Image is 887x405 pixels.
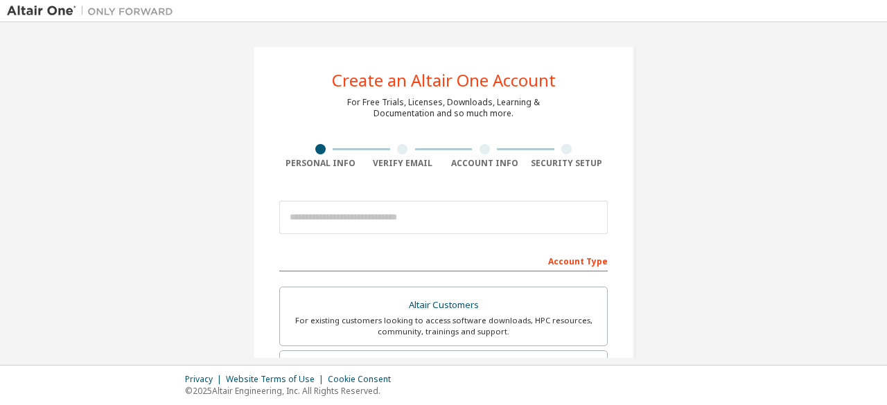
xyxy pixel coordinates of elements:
p: © 2025 Altair Engineering, Inc. All Rights Reserved. [185,385,399,397]
div: For Free Trials, Licenses, Downloads, Learning & Documentation and so much more. [347,97,540,119]
div: Verify Email [362,158,444,169]
div: For existing customers looking to access software downloads, HPC resources, community, trainings ... [288,315,599,337]
div: Account Type [279,249,608,271]
div: Privacy [185,374,226,385]
img: Altair One [7,4,180,18]
div: Create an Altair One Account [332,72,556,89]
div: Personal Info [279,158,362,169]
div: Account Info [443,158,526,169]
div: Altair Customers [288,296,599,315]
div: Website Terms of Use [226,374,328,385]
div: Cookie Consent [328,374,399,385]
div: Security Setup [526,158,608,169]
